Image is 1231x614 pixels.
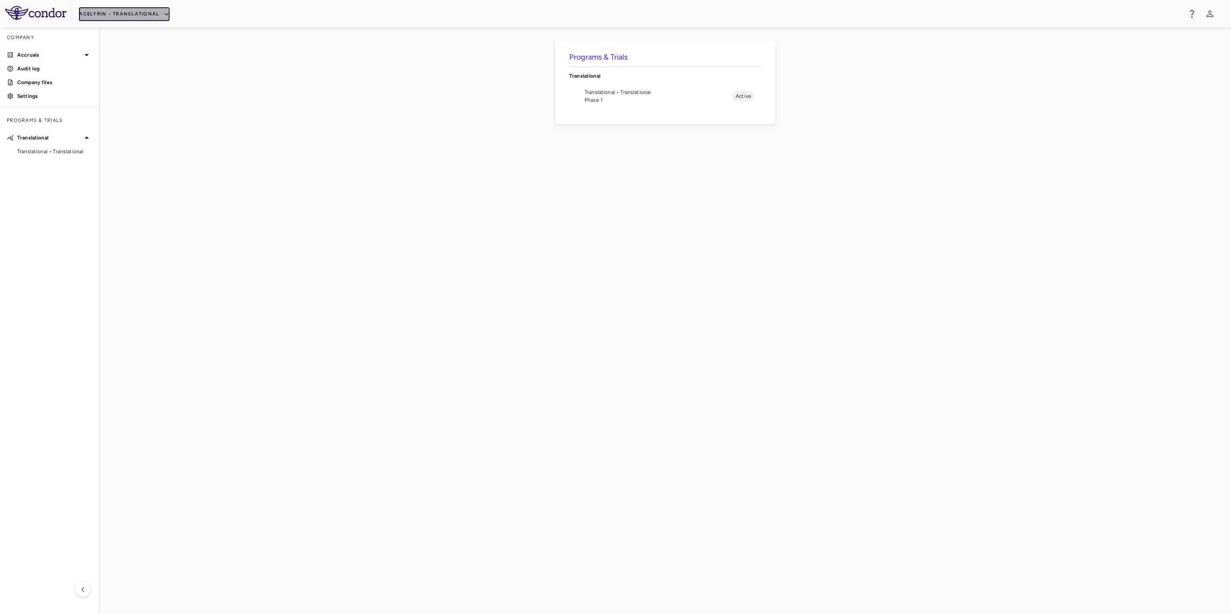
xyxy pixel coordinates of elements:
[585,88,732,96] span: Translational • Translational
[569,67,761,85] div: Translational
[585,96,732,104] span: Phase 1
[569,51,761,63] h6: Programs & Trials
[5,6,67,20] img: logo-full-SnFGN8VE.png
[17,148,92,155] span: Translational • Translational
[17,92,92,100] p: Settings
[79,7,170,21] button: Acelyrin - Translational
[17,134,82,142] p: Translational
[17,79,92,86] p: Company files
[732,92,755,100] span: Active
[569,85,761,107] li: Translational • TranslationalPhase 1Active
[17,65,92,73] p: Audit log
[569,72,761,80] p: Translational
[17,51,82,59] p: Accruals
